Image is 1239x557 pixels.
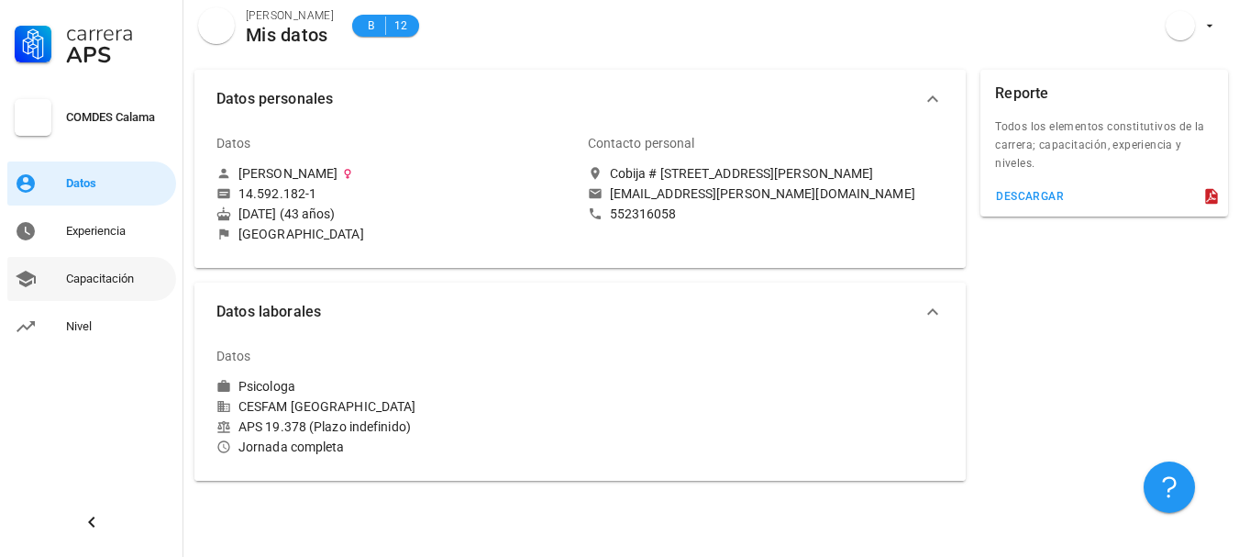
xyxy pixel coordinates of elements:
div: descargar [995,190,1064,203]
a: Datos [7,162,176,206]
button: Datos personales [194,70,966,128]
span: 12 [393,17,408,35]
a: Capacitación [7,257,176,301]
a: Experiencia [7,209,176,253]
div: Experiencia [66,224,169,239]
div: COMDES Calama [66,110,169,125]
div: Mis datos [246,25,334,45]
div: Reporte [995,70,1048,117]
div: Cobija # [STREET_ADDRESS][PERSON_NAME] [610,165,874,182]
button: descargar [988,184,1071,209]
div: 14.592.182-1 [238,185,316,202]
div: [EMAIL_ADDRESS][PERSON_NAME][DOMAIN_NAME] [610,185,915,202]
a: Cobija # [STREET_ADDRESS][PERSON_NAME] [588,165,945,182]
span: Datos laborales [216,299,922,325]
div: Psicologa [238,378,295,395]
div: Datos [66,176,169,191]
div: APS 19.378 (Plazo indefinido) [216,418,573,435]
a: 552316058 [588,206,945,222]
span: Datos personales [216,86,922,112]
div: [DATE] (43 años) [216,206,573,222]
div: APS [66,44,169,66]
div: Contacto personal [588,121,695,165]
div: Datos [216,334,251,378]
a: Nivel [7,305,176,349]
div: [PERSON_NAME] [238,165,337,182]
div: avatar [198,7,235,44]
a: [EMAIL_ADDRESS][PERSON_NAME][DOMAIN_NAME] [588,185,945,202]
div: Jornada completa [216,439,573,455]
div: Todos los elementos constitutivos de la carrera; capacitación, experiencia y niveles. [980,117,1228,184]
div: [GEOGRAPHIC_DATA] [238,226,364,242]
div: Capacitación [66,272,169,286]
div: Nivel [66,319,169,334]
div: CESFAM [GEOGRAPHIC_DATA] [216,398,573,415]
span: B [363,17,378,35]
div: Datos [216,121,251,165]
div: Carrera [66,22,169,44]
div: avatar [1166,11,1195,40]
div: 552316058 [610,206,677,222]
div: [PERSON_NAME] [246,6,334,25]
button: Datos laborales [194,283,966,341]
